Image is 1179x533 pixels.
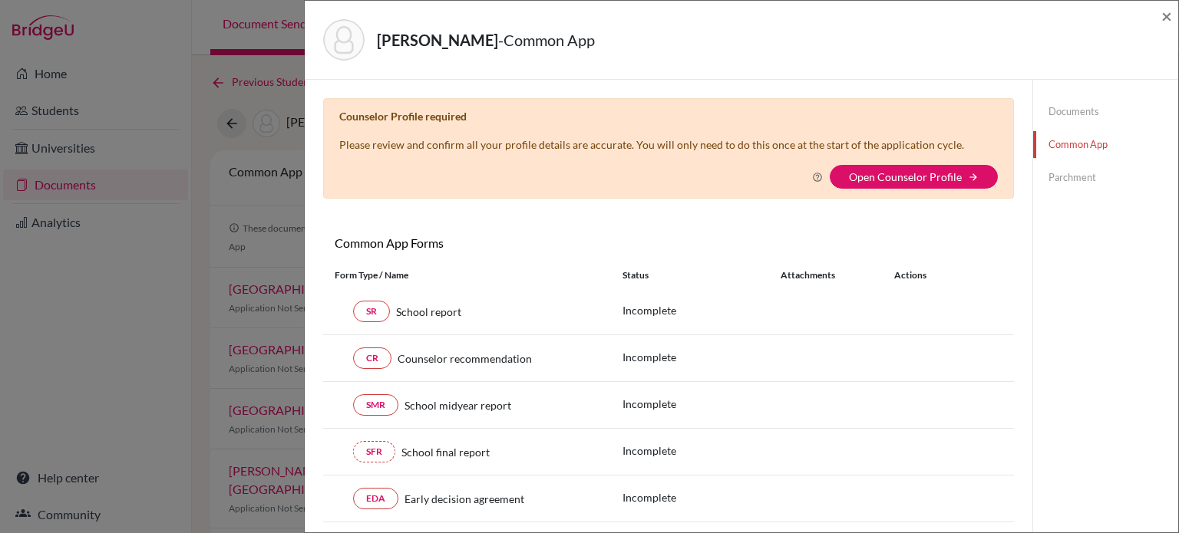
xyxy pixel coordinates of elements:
[1161,7,1172,25] button: Close
[339,110,467,123] b: Counselor Profile required
[623,349,781,365] p: Incomplete
[623,443,781,459] p: Incomplete
[849,170,962,183] a: Open Counselor Profile
[623,396,781,412] p: Incomplete
[623,489,781,505] p: Incomplete
[323,268,611,282] div: Form Type / Name
[377,31,498,49] strong: [PERSON_NAME]
[396,304,461,320] span: School report
[353,441,395,462] a: SFR
[1033,131,1178,158] a: Common App
[498,31,595,49] span: - Common App
[353,301,390,322] a: SR
[876,268,971,282] div: Actions
[1161,5,1172,27] span: ×
[353,394,398,416] a: SMR
[781,268,876,282] div: Attachments
[830,165,998,189] button: Open Counselor Profilearrow_forward
[401,444,490,460] span: School final report
[353,488,398,509] a: EDA
[398,350,532,367] span: Counselor recommendation
[405,397,511,413] span: School midyear report
[623,302,781,318] p: Incomplete
[623,268,781,282] div: Status
[323,235,669,250] h6: Common App Forms
[968,172,979,183] i: arrow_forward
[1033,164,1178,191] a: Parchment
[405,491,524,507] span: Early decision agreement
[339,137,964,153] p: Please review and confirm all your profile details are accurate. You will only need to do this on...
[353,347,391,369] a: CR
[1033,98,1178,125] a: Documents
